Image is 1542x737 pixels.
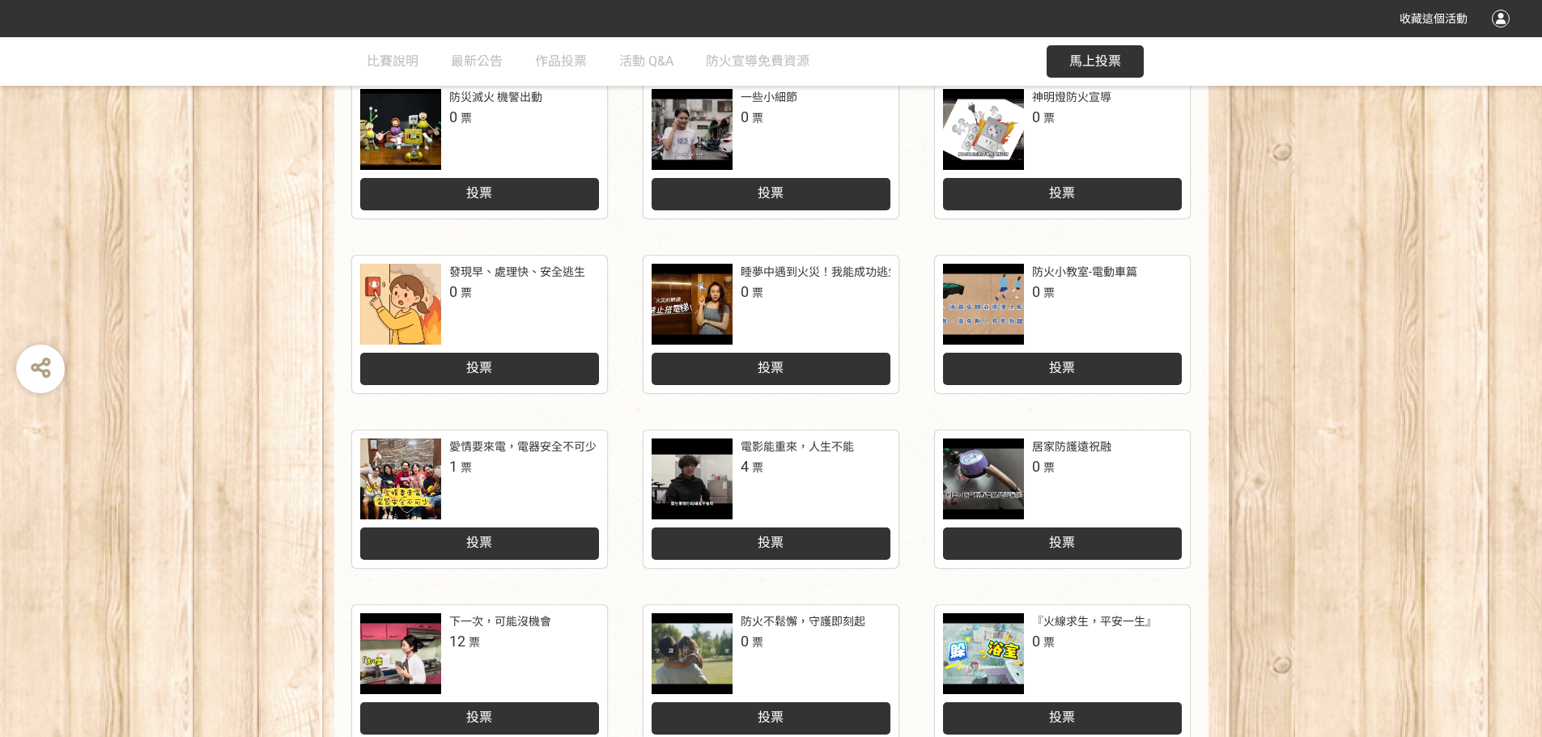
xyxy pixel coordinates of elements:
[935,430,1190,568] a: 居家防護遠祝融0票投票
[449,264,585,281] div: 發現早、處理快、安全逃生
[741,264,922,281] div: 睡夢中遇到火災！我能成功逃生嗎？
[741,89,797,106] div: 一些小細節
[535,37,587,86] a: 作品投票
[466,360,492,375] span: 投票
[466,709,492,725] span: 投票
[449,458,457,475] span: 1
[752,112,763,125] span: 票
[1043,286,1055,299] span: 票
[1032,108,1040,125] span: 0
[461,461,472,474] span: 票
[535,53,587,69] span: 作品投票
[1032,89,1111,106] div: 神明燈防火宣導
[1049,535,1075,550] span: 投票
[741,633,749,650] span: 0
[741,108,749,125] span: 0
[1043,461,1055,474] span: 票
[1043,636,1055,649] span: 票
[644,256,898,393] a: 睡夢中遇到火災！我能成功逃生嗎？0票投票
[1400,12,1468,25] span: 收藏這個活動
[1032,458,1040,475] span: 0
[741,438,854,455] div: 電影能重來，人生不能
[619,53,673,69] span: 活動 Q&A
[1032,613,1157,630] div: 『火線求生，平安一生』
[758,535,784,550] span: 投票
[469,636,480,649] span: 票
[741,283,749,300] span: 0
[466,185,492,201] span: 投票
[1032,633,1040,650] span: 0
[752,461,763,474] span: 票
[1032,264,1137,281] div: 防火小教室-電動車篇
[352,81,607,218] a: 防災滅火 機警出動0票投票
[461,112,472,125] span: 票
[367,37,418,86] a: 比賽說明
[706,53,809,69] span: 防火宣導免費資源
[752,286,763,299] span: 票
[1032,283,1040,300] span: 0
[449,633,465,650] span: 12
[758,709,784,725] span: 投票
[1032,438,1111,455] div: 居家防護遠祝融
[352,256,607,393] a: 發現早、處理快、安全逃生0票投票
[1049,185,1075,201] span: 投票
[619,37,673,86] a: 活動 Q&A
[741,613,865,630] div: 防火不鬆懈，守護即刻起
[1069,53,1121,69] span: 馬上投票
[449,108,457,125] span: 0
[352,430,607,568] a: 愛情要來電，電器安全不可少1票投票
[451,53,503,69] span: 最新公告
[758,360,784,375] span: 投票
[449,438,597,455] div: 愛情要來電，電器安全不可少
[741,458,749,475] span: 4
[1049,709,1075,725] span: 投票
[752,636,763,649] span: 票
[449,283,457,300] span: 0
[706,37,809,86] a: 防火宣導免費資源
[367,53,418,69] span: 比賽說明
[644,81,898,218] a: 一些小細節0票投票
[449,613,551,630] div: 下一次，可能沒機會
[466,535,492,550] span: 投票
[461,286,472,299] span: 票
[451,37,503,86] a: 最新公告
[758,185,784,201] span: 投票
[1047,45,1144,78] button: 馬上投票
[449,89,542,106] div: 防災滅火 機警出動
[644,430,898,568] a: 電影能重來，人生不能4票投票
[935,81,1190,218] a: 神明燈防火宣導0票投票
[1049,360,1075,375] span: 投票
[1043,112,1055,125] span: 票
[935,256,1190,393] a: 防火小教室-電動車篇0票投票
